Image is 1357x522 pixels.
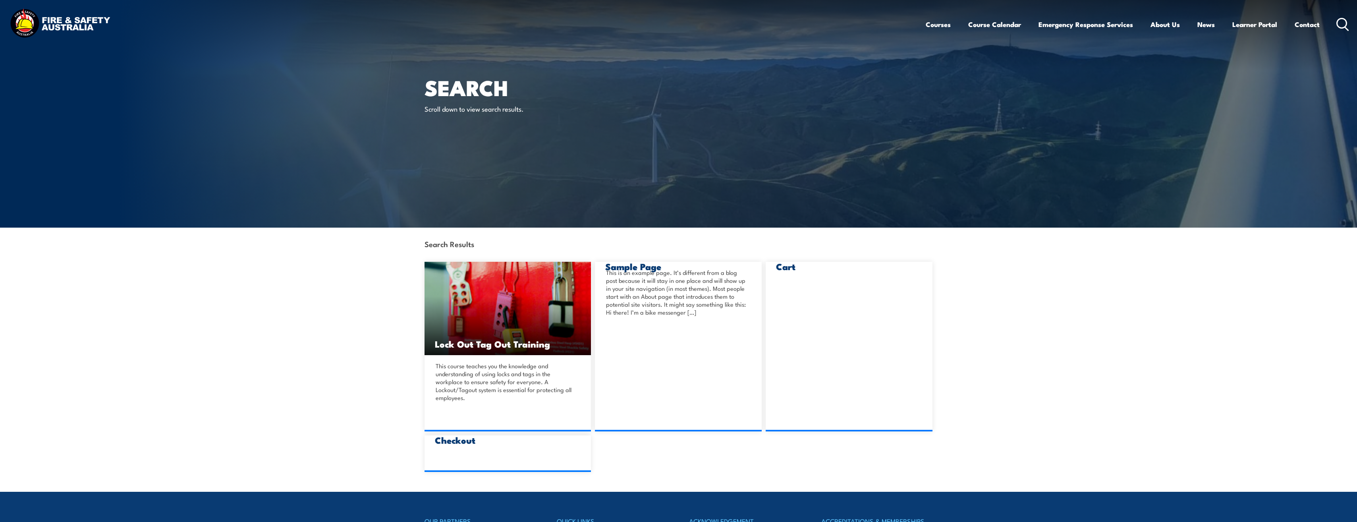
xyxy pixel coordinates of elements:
[425,238,474,249] strong: Search Results
[435,435,581,445] h3: Checkout
[425,262,591,355] img: Lock Out Tag Out Training
[1197,14,1215,35] a: News
[606,269,748,316] p: This is an example page. It’s different from a blog post because it will stay in one place and wi...
[435,339,581,348] h3: Lock Out Tag Out Training
[926,14,951,35] a: Courses
[1232,14,1277,35] a: Learner Portal
[425,104,569,113] p: Scroll down to view search results.
[1039,14,1133,35] a: Emergency Response Services
[605,262,751,271] h3: Sample Page
[1150,14,1180,35] a: About Us
[776,262,922,271] h3: Cart
[1295,14,1320,35] a: Contact
[436,362,578,402] p: This course teaches you the knowledge and understanding of using locks and tags in the workplace ...
[425,78,621,97] h1: Search
[968,14,1021,35] a: Course Calendar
